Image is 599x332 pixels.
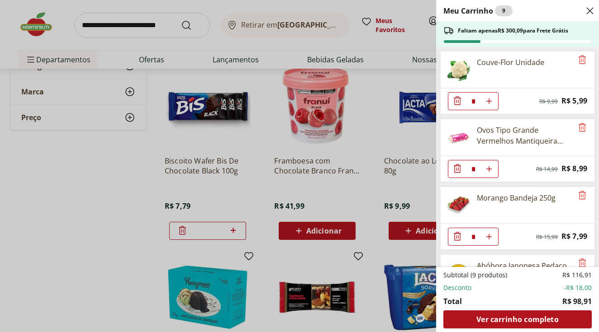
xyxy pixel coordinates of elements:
button: Remove [577,122,588,133]
button: Aumentar Quantidade [480,228,498,246]
span: Faltam apenas R$ 300,09 para Frete Grátis [458,27,568,34]
input: Quantidade Atual [466,160,480,178]
div: Morango Bandeja 250g [477,192,556,203]
span: R$ 8,99 [561,163,587,175]
button: Remove [577,190,588,201]
span: R$ 15,99 [536,234,558,241]
button: Diminuir Quantidade [448,92,466,110]
button: Aumentar Quantidade [480,160,498,178]
span: R$ 7,99 [561,230,587,243]
img: Morango Bandeja 250g [446,192,471,218]
button: Diminuir Quantidade [448,228,466,246]
span: R$ 14,99 [536,166,558,173]
span: Total [443,296,462,307]
a: Ver carrinho completo [443,310,592,328]
button: Diminuir Quantidade [448,160,466,178]
div: Ovos Tipo Grande Vermelhos Mantiqueira Happy Eggs 10 Unidades [477,125,573,146]
span: Ver carrinho completo [476,316,558,323]
div: 9 [495,5,513,16]
img: Couve-Flor Unidade [446,57,471,82]
img: Ovos Tipo Grande Vermelhos Mantiqueira Happy Eggs 10 Unidades [446,125,471,150]
img: Abóbora Japonesa [446,260,471,285]
button: Aumentar Quantidade [480,92,498,110]
button: Remove [577,258,588,269]
span: R$ 9,99 [539,98,558,105]
input: Quantidade Atual [466,93,480,110]
span: -R$ 18,00 [564,283,592,292]
button: Remove [577,55,588,65]
span: Desconto [443,283,471,292]
span: R$ 98,91 [562,296,592,307]
span: Subtotal (9 produtos) [443,271,507,280]
div: Couve-Flor Unidade [477,57,544,68]
h2: Meu Carrinho [443,5,513,16]
input: Quantidade Atual [466,228,480,245]
div: Abóbora Japonesa Pedaço [477,260,567,271]
span: R$ 116,91 [562,271,592,280]
span: R$ 5,99 [561,95,587,107]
